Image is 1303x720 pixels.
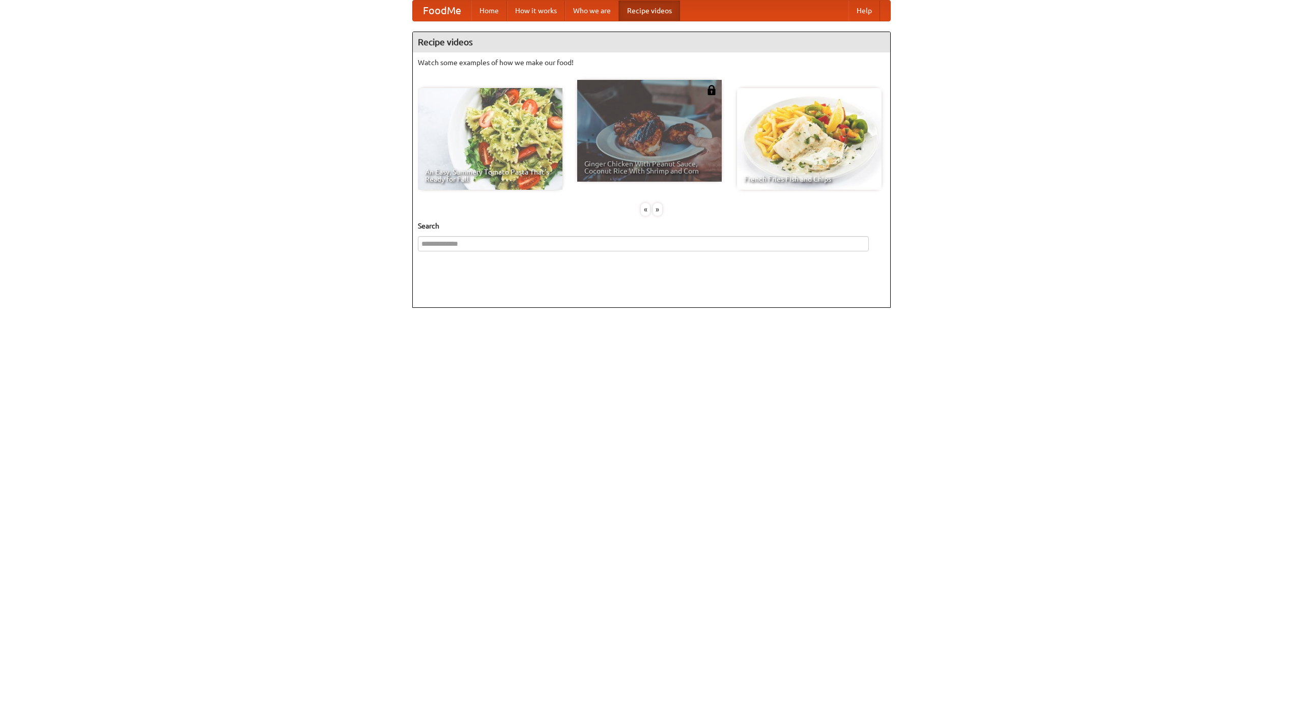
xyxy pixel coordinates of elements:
[418,57,885,68] p: Watch some examples of how we make our food!
[565,1,619,21] a: Who we are
[737,88,882,190] a: French Fries Fish and Chips
[425,168,555,183] span: An Easy, Summery Tomato Pasta That's Ready for Fall
[619,1,680,21] a: Recipe videos
[706,85,717,95] img: 483408.png
[744,176,874,183] span: French Fries Fish and Chips
[641,203,650,216] div: «
[418,221,885,231] h5: Search
[413,1,471,21] a: FoodMe
[418,88,562,190] a: An Easy, Summery Tomato Pasta That's Ready for Fall
[413,32,890,52] h4: Recipe videos
[653,203,662,216] div: »
[471,1,507,21] a: Home
[507,1,565,21] a: How it works
[848,1,880,21] a: Help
